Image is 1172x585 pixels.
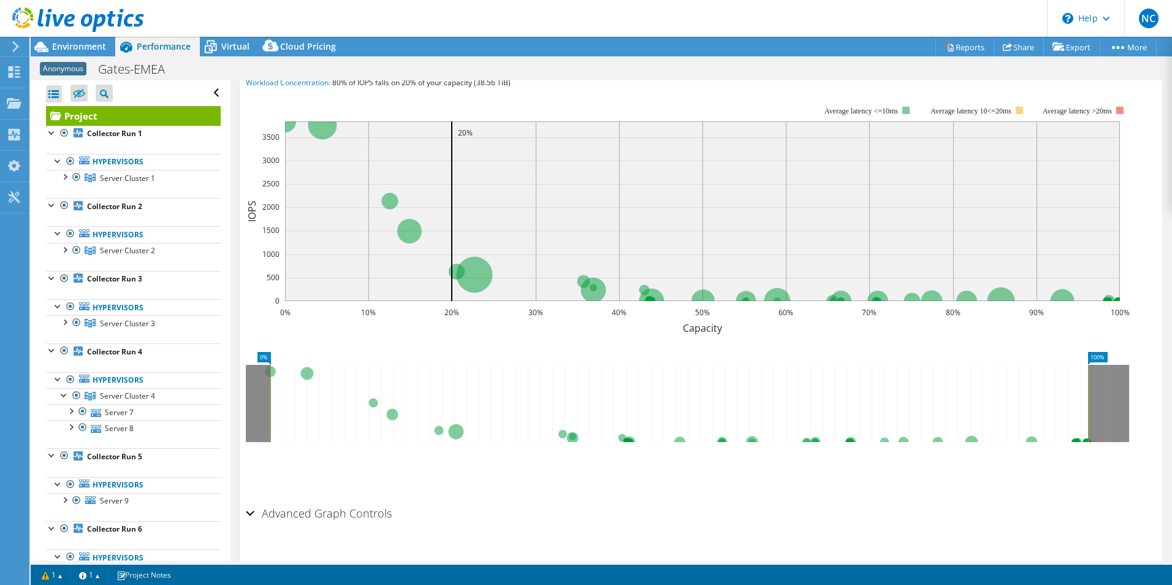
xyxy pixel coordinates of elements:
[778,307,793,318] text: 60%
[46,521,221,537] a: Collector Run 6
[46,372,221,388] a: Hypervisors
[108,567,180,583] a: Project Notes
[612,307,626,318] text: 40%
[137,40,191,52] span: Performance
[262,225,280,235] text: 1500
[46,493,221,509] a: Server 9
[87,273,142,284] b: Collector Run 3
[683,321,723,335] text: Capacity
[862,307,877,318] text: 70%
[46,315,221,331] a: Server Cluster 3
[1110,307,1129,318] text: 100%
[280,307,290,318] text: 0%
[245,201,259,222] text: IOPS
[1100,37,1157,56] a: More
[70,567,108,583] a: 1
[935,37,994,56] a: Reports
[33,567,71,583] a: 1
[458,128,473,138] text: 20%
[262,249,280,259] text: 1000
[1029,307,1044,318] text: 90%
[1139,9,1159,28] span: NC
[262,202,280,212] text: 2000
[994,37,1044,56] a: Share
[46,226,221,242] a: Hypervisors
[87,201,142,212] b: Collector Run 2
[46,420,221,436] a: Server 8
[87,346,142,357] b: Collector Run 4
[361,307,376,318] text: 10%
[46,243,221,259] a: Server Cluster 2
[46,271,221,287] a: Collector Run 3
[246,501,392,526] h2: Advanced Graph Controls
[1043,107,1112,115] text: Average latency >20ms
[46,106,221,126] a: Project
[262,178,280,189] text: 2500
[528,307,543,318] text: 30%
[946,307,961,318] text: 80%
[46,448,221,464] a: Collector Run 5
[100,318,155,329] span: Server Cluster 3
[1062,13,1073,24] svg: \n
[221,40,249,52] span: Virtual
[46,198,221,214] a: Collector Run 2
[332,77,511,88] span: 80% of IOPS falls on 20% of your capacity (38.56 TiB)
[87,524,142,534] b: Collector Run 6
[46,477,221,493] a: Hypervisors
[46,343,221,359] a: Collector Run 4
[280,40,336,52] span: Cloud Pricing
[46,549,221,565] a: Hypervisors
[100,245,155,256] span: Server Cluster 2
[87,128,142,139] b: Collector Run 1
[275,296,280,306] text: 0
[444,307,459,318] text: 20%
[87,451,142,462] b: Collector Run 5
[262,132,280,142] text: 3500
[46,299,221,315] a: Hypervisors
[46,126,221,142] a: Collector Run 1
[824,107,898,115] tspan: Average latency <=10ms
[262,155,280,166] text: 3000
[52,40,106,52] span: Environment
[246,77,330,88] span: Workload Concentration:
[46,170,221,186] a: Server Cluster 1
[930,107,1011,115] tspan: Average latency 10<=20ms
[100,495,129,506] span: Server 9
[267,272,280,283] text: 500
[46,388,221,404] a: Server Cluster 4
[46,404,221,420] a: Server 7
[40,62,86,75] span: Anonymous
[93,63,184,76] h1: Gates-EMEA
[46,154,221,170] a: Hypervisors
[1043,37,1100,56] a: Export
[100,173,155,183] span: Server Cluster 1
[100,391,155,401] span: Server Cluster 4
[695,307,710,318] text: 50%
